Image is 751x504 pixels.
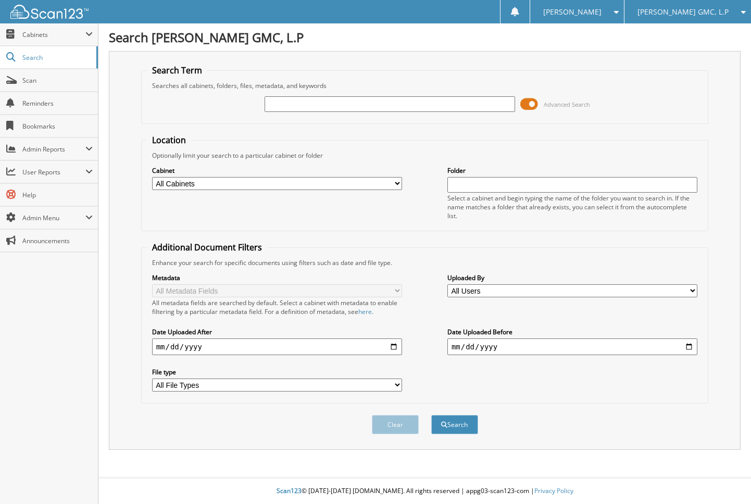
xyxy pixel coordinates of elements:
[152,298,402,316] div: All metadata fields are searched by default. Select a cabinet with metadata to enable filtering b...
[152,327,402,336] label: Date Uploaded After
[22,99,93,108] span: Reminders
[447,194,697,220] div: Select a cabinet and begin typing the name of the folder you want to search in. If the name match...
[447,273,697,282] label: Uploaded By
[534,486,573,495] a: Privacy Policy
[277,486,302,495] span: Scan123
[431,415,478,434] button: Search
[447,327,697,336] label: Date Uploaded Before
[22,76,93,85] span: Scan
[22,168,85,177] span: User Reports
[10,5,89,19] img: scan123-logo-white.svg
[152,368,402,376] label: File type
[543,9,602,15] span: [PERSON_NAME]
[447,166,697,175] label: Folder
[22,30,85,39] span: Cabinets
[372,415,419,434] button: Clear
[98,478,751,504] div: © [DATE]-[DATE] [DOMAIN_NAME]. All rights reserved | appg03-scan123-com |
[109,29,741,46] h1: Search [PERSON_NAME] GMC, L.P
[147,258,703,267] div: Enhance your search for specific documents using filters such as date and file type.
[152,338,402,355] input: start
[22,122,93,131] span: Bookmarks
[152,166,402,175] label: Cabinet
[637,9,729,15] span: [PERSON_NAME] GMC, L.P
[22,236,93,245] span: Announcements
[544,100,590,108] span: Advanced Search
[147,151,703,160] div: Optionally limit your search to a particular cabinet or folder
[22,145,85,154] span: Admin Reports
[358,307,372,316] a: here
[147,134,191,146] legend: Location
[147,242,267,253] legend: Additional Document Filters
[447,338,697,355] input: end
[147,81,703,90] div: Searches all cabinets, folders, files, metadata, and keywords
[22,53,91,62] span: Search
[147,65,207,76] legend: Search Term
[22,191,93,199] span: Help
[152,273,402,282] label: Metadata
[22,213,85,222] span: Admin Menu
